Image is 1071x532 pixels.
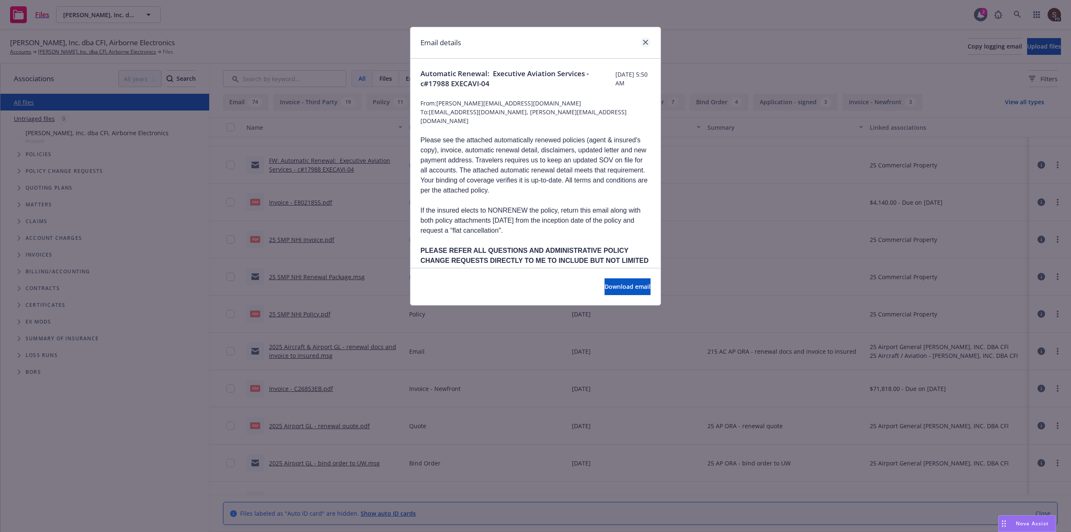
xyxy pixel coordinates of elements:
a: close [641,37,651,47]
span: Download email [605,283,651,290]
span: To: [EMAIL_ADDRESS][DOMAIN_NAME], [PERSON_NAME][EMAIL_ADDRESS][DOMAIN_NAME] [420,108,651,125]
span: From: [PERSON_NAME][EMAIL_ADDRESS][DOMAIN_NAME] [420,99,651,108]
span: [DATE] 5:50 AM [615,70,651,87]
h1: Email details [420,37,461,48]
span: Please see the attached automatically renewed policies (agent & insured's copy), invoice, automat... [420,136,648,344]
button: Download email [605,278,651,295]
button: Nova Assist [998,515,1056,532]
div: Drag to move [999,516,1009,532]
span: Nova Assist [1016,520,1049,527]
b: PLEASE REFER ALL QUESTIONS AND ADMINISTRATIVE POLICY CHANGE REQUESTS DIRECTLY TO ME TO INCLUDE BU... [420,247,648,284]
span: Automatic Renewal: Executive Aviation Services - c#17988 EXECAVI-04 [420,69,615,89]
